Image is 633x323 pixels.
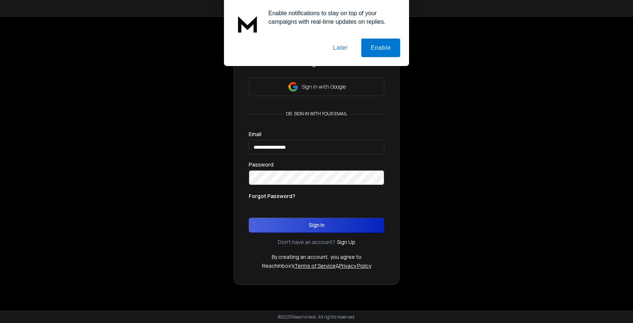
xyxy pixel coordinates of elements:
[278,238,335,246] p: Don't have an account?
[324,39,357,57] button: Later
[283,111,350,117] p: or, sign in with your email
[249,162,274,167] label: Password
[249,218,384,233] button: Sign In
[294,262,336,269] a: Terms of Service
[233,9,262,39] img: notification icon
[302,83,346,90] p: Sign in with Google
[249,192,295,200] p: Forgot Password?
[361,39,400,57] button: Enable
[262,262,371,270] p: ReachInbox's &
[337,238,355,246] a: Sign Up
[249,78,384,96] button: Sign in with Google
[339,262,371,269] a: Privacy Policy
[262,9,400,26] div: Enable notifications to stay on top of your campaigns with real-time updates on replies.
[249,132,261,137] label: Email
[278,314,355,320] p: © 2025 Reachinbox. All rights reserved.
[272,253,362,261] p: By creating an account, you agree to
